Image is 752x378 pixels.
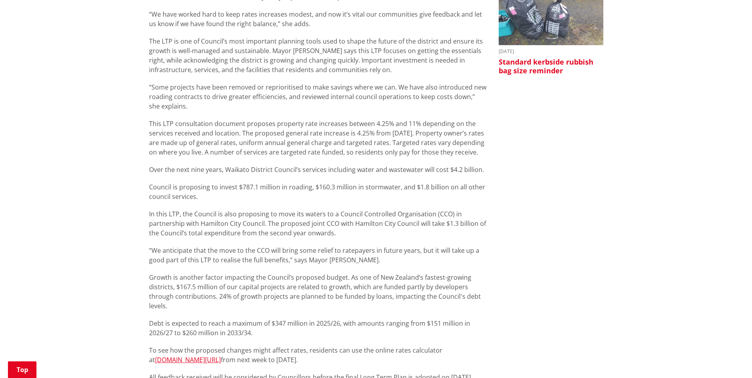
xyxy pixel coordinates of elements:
[149,273,487,311] p: Growth is another factor impacting the Council’s proposed budget. As one of New Zealand’s fastest...
[149,209,487,238] p: In this LTP, the Council is also proposing to move its waters to a Council Controlled Organisatio...
[149,165,487,174] p: Over the next nine years, Waikato District Council’s services including water and wastewater will...
[149,10,487,29] p: “We have worked hard to keep rates increases modest, and now it’s vital our communities give feed...
[149,119,487,157] p: This LTP consultation document proposes property rate increases between 4.25% and 11% depending o...
[149,246,487,265] p: “We anticipate that the move to the CCO will bring some relief to ratepayers in future years, but...
[149,82,487,111] p: “Some projects have been removed or reprioritised to make savings where we can. We have also intr...
[155,355,221,364] a: [DOMAIN_NAME][URL]
[149,346,487,365] p: To see how the proposed changes might affect rates, residents can use the online rates calculator...
[499,58,603,75] h3: Standard kerbside rubbish bag size reminder
[499,49,603,54] time: [DATE]
[149,182,487,201] p: Council is proposing to invest $787.1 million in roading, $160.3 million in stormwater, and $1.8 ...
[8,361,36,378] a: Top
[149,36,487,74] p: The LTP is one of Council’s most important planning tools used to shape the future of the distric...
[716,345,744,373] iframe: Messenger Launcher
[149,319,487,338] p: Debt is expected to reach a maximum of $347 million in 2025/26, with amounts ranging from $151 mi...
